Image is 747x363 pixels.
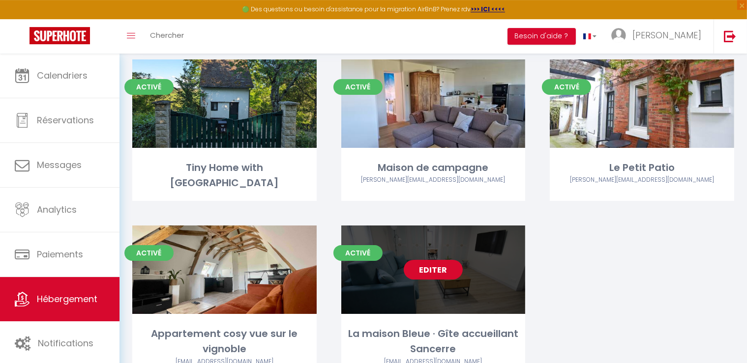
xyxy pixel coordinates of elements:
[150,30,184,40] span: Chercher
[132,326,317,357] div: Appartement cosy vue sur le vignoble
[341,175,526,185] div: Airbnb
[611,28,626,43] img: ...
[632,29,701,41] span: [PERSON_NAME]
[37,203,77,216] span: Analytics
[471,5,505,13] a: >>> ICI <<<<
[333,245,383,261] span: Activé
[124,79,174,95] span: Activé
[542,79,591,95] span: Activé
[37,293,97,305] span: Hébergement
[341,160,526,175] div: Maison de campagne
[333,79,383,95] span: Activé
[341,326,526,357] div: La maison Bleue · Gîte accueillant Sancerre
[37,69,88,82] span: Calendriers
[550,175,734,185] div: Airbnb
[508,28,576,45] button: Besoin d'aide ?
[604,19,714,54] a: ... [PERSON_NAME]
[124,245,174,261] span: Activé
[404,260,463,279] a: Editer
[38,337,93,349] span: Notifications
[132,160,317,191] div: Tiny Home with [GEOGRAPHIC_DATA]
[37,248,83,260] span: Paiements
[37,114,94,126] span: Réservations
[724,30,736,42] img: logout
[37,159,82,171] span: Messages
[30,27,90,44] img: Super Booking
[143,19,191,54] a: Chercher
[550,160,734,175] div: Le Petit Patio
